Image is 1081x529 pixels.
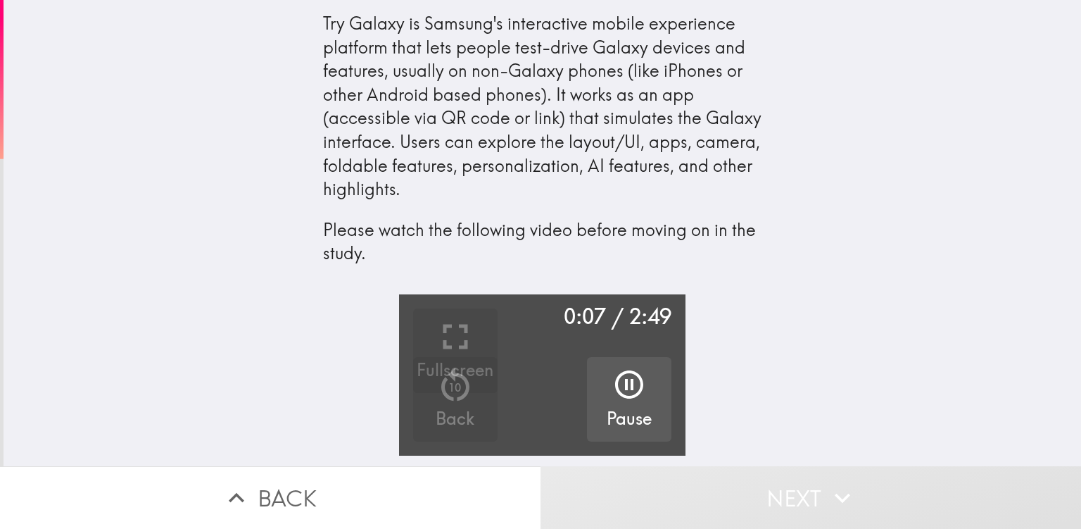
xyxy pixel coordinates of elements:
h5: Pause [607,407,652,431]
div: 0:07 / 2:49 [564,301,671,331]
p: Please watch the following video before moving on in the study. [323,218,762,266]
button: 10Back [413,357,498,442]
h5: Back [436,407,474,431]
div: Try Galaxy is Samsung's interactive mobile experience platform that lets people test-drive Galaxy... [323,12,762,266]
button: Pause [587,357,671,442]
button: Next [540,466,1081,529]
button: Fullscreen [413,309,498,393]
p: 10 [448,380,461,395]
